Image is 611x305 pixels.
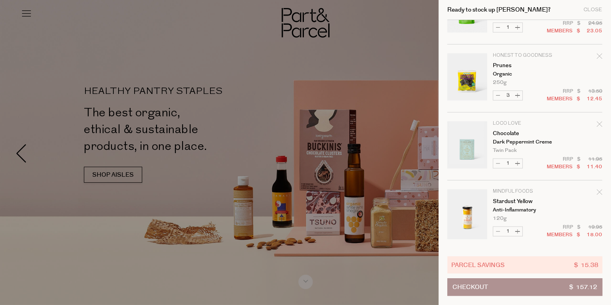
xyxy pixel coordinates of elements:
span: Checkout [452,279,488,295]
span: $ 15.38 [574,260,598,269]
a: Stardust Yellow [493,199,555,204]
input: QTY Prunes [503,91,513,100]
p: Dark Peppermint Creme [493,140,555,145]
span: Parcel Savings [451,260,505,269]
div: Close [583,7,602,12]
input: QTY Dried Apricots [503,23,513,32]
span: 250g [493,80,507,85]
div: Remove Prunes [597,52,602,63]
a: Chocolate [493,131,555,136]
h2: Ready to stock up [PERSON_NAME]? [447,7,551,13]
input: QTY Stardust Yellow [503,227,513,236]
button: Checkout$ 157.12 [447,278,602,296]
p: Loco Love [493,121,555,126]
p: Mindful Foods [493,189,555,194]
span: 120g [493,216,507,221]
input: QTY Chocolate [503,159,513,168]
p: Anti-Inflammatory [493,207,555,213]
span: Twin Pack [493,148,517,153]
div: Remove Chocolate [597,120,602,131]
a: Prunes [493,63,555,68]
p: Organic [493,72,555,77]
span: $ 157.12 [569,279,597,295]
div: Remove Stardust Yellow [597,188,602,199]
p: Honest to Goodness [493,53,555,58]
